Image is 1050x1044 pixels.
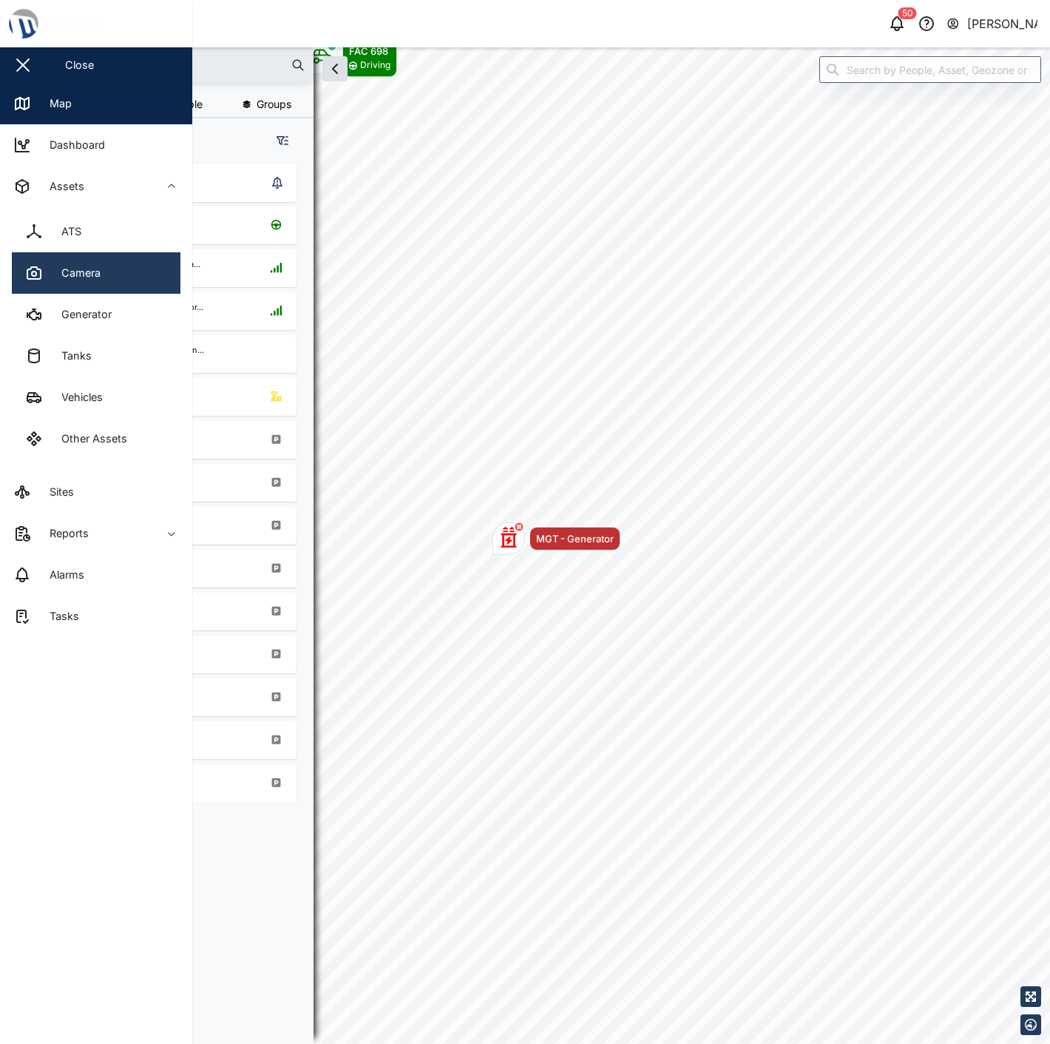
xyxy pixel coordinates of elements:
input: Search by People, Asset, Geozone or Place [819,56,1041,83]
a: Generator [12,294,180,335]
div: FAC 698 [349,44,390,58]
div: Map [38,95,72,112]
div: 50 [898,7,917,19]
div: Tasks [38,608,79,624]
div: Dashboard [38,137,105,153]
canvas: Map [47,47,1050,1044]
div: ATS [50,223,81,240]
div: [PERSON_NAME] [967,15,1038,33]
div: Map marker [305,39,397,77]
div: Tanks [50,348,92,364]
a: Other Assets [12,418,180,459]
div: Sites [38,484,74,500]
div: MGT - Generator [536,531,614,546]
button: [PERSON_NAME] [946,13,1038,34]
div: Assets [38,178,84,195]
a: Vehicles [12,377,180,418]
div: Driving [360,58,390,73]
a: Camera [12,252,180,294]
a: Tanks [12,335,180,377]
div: Alarms [38,567,84,583]
div: Generator [50,306,112,323]
div: Camera [50,265,101,281]
img: Main Logo [7,7,200,40]
div: Other Assets [50,431,127,447]
div: Close [65,57,94,73]
span: Groups [257,99,291,110]
div: Vehicles [50,389,103,405]
div: Map marker [492,522,620,555]
div: Reports [38,525,89,542]
a: ATS [12,211,180,252]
